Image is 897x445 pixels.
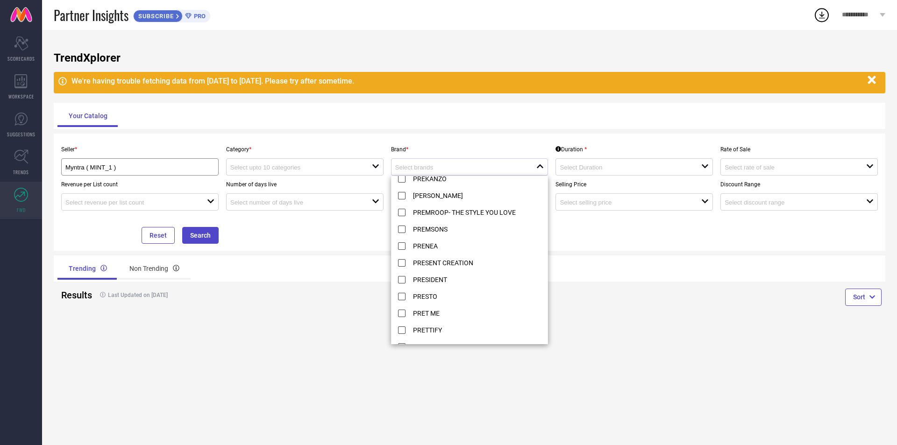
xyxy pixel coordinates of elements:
[182,227,219,244] button: Search
[95,292,428,298] h4: Last Updated on [DATE]
[7,55,35,62] span: SCORECARDS
[392,187,548,204] li: [PERSON_NAME]
[7,131,36,138] span: SUGGESTIONS
[71,77,863,85] div: We're having trouble fetching data from [DATE] to [DATE]. Please try after sometime.
[392,288,548,304] li: PRESTO
[65,164,199,171] input: Select seller
[392,204,548,220] li: PREMROOP- THE STYLE YOU LOVE
[720,181,878,188] p: Discount Range
[392,338,548,355] li: PRETTILICIOUS
[560,199,687,206] input: Select selling price
[226,146,384,153] p: Category
[555,181,713,188] p: Selling Price
[720,146,878,153] p: Rate of Sale
[395,164,523,171] input: Select brands
[61,146,219,153] p: Seller
[392,170,548,187] li: PREKANZO
[560,164,687,171] input: Select Duration
[391,146,548,153] p: Brand
[813,7,830,23] div: Open download list
[142,227,175,244] button: Reset
[8,93,34,100] span: WORKSPACE
[230,199,358,206] input: Select number of days live
[134,13,176,20] span: SUBSCRIBE
[65,162,214,171] div: Myntra ( MINT_1 )
[61,290,88,301] h2: Results
[725,164,852,171] input: Select rate of sale
[725,199,852,206] input: Select discount range
[54,6,128,25] span: Partner Insights
[57,105,119,127] div: Your Catalog
[392,237,548,254] li: PRENEA
[61,181,219,188] p: Revenue per List count
[17,206,26,213] span: FWD
[226,181,384,188] p: Number of days live
[133,7,210,22] a: SUBSCRIBEPRO
[392,304,548,321] li: PRET ME
[392,254,548,271] li: PRESENT CREATION
[192,13,206,20] span: PRO
[230,164,358,171] input: Select upto 10 categories
[54,51,885,64] h1: TrendXplorer
[118,257,191,280] div: Non Trending
[392,220,548,237] li: PREMSONS
[392,271,548,288] li: PRESIDENT
[392,321,548,338] li: PRETTIFY
[13,169,29,176] span: TRENDS
[555,146,587,153] div: Duration
[65,199,193,206] input: Select revenue per list count
[57,257,118,280] div: Trending
[845,289,882,305] button: Sort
